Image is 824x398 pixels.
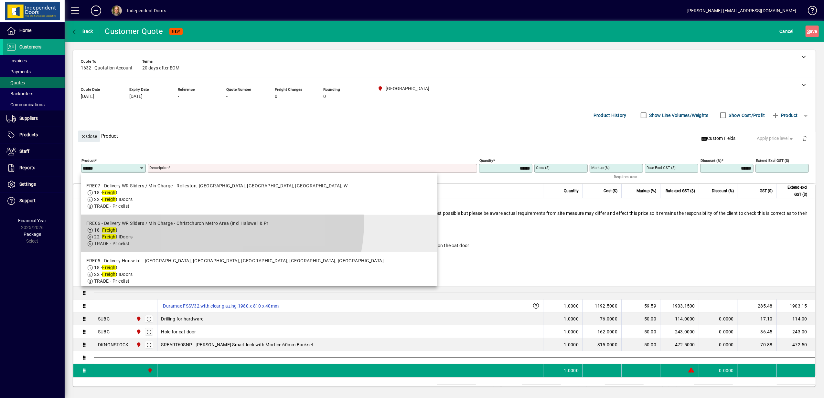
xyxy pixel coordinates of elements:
[94,190,117,195] span: 18 - t
[757,135,795,142] span: Apply price level
[3,23,65,39] a: Home
[398,385,437,393] td: Margin
[6,69,31,74] span: Payments
[621,312,660,325] td: 50.00
[323,94,326,99] span: 0
[94,265,117,270] span: 18 - t
[81,66,133,71] span: 1632 - Quotation Account
[19,182,36,187] span: Settings
[19,44,41,49] span: Customers
[566,385,605,393] td: Total Volume
[24,232,41,237] span: Package
[807,29,810,34] span: S
[648,112,709,119] label: Show Line Volumes/Weights
[94,241,129,246] span: TRADE - Pricelist
[102,197,116,202] em: Freigh
[6,102,45,107] span: Communications
[134,328,142,335] span: Christchurch
[172,29,180,34] span: NEW
[6,91,33,96] span: Backorders
[81,215,437,252] mat-option: FRE06 - Delivery WR Sliders / Min Charge - Christchurch Metro Area (Incl Halswell & Pr
[664,316,695,322] div: 114.0000
[564,303,579,309] span: 1.0000
[728,112,765,119] label: Show Cost/Profit
[803,1,816,22] a: Knowledge Base
[71,29,93,34] span: Back
[65,26,100,37] app-page-header-button: Back
[80,131,97,142] span: Close
[98,316,110,322] div: SUBC
[738,385,777,393] td: GST exclusive
[19,149,29,154] span: Staff
[102,227,116,233] em: Freigh
[98,329,110,335] div: SUBC
[78,131,100,142] button: Close
[19,165,35,170] span: Reports
[102,234,116,239] em: Freigh
[479,158,493,163] mat-label: Quantity
[129,94,143,99] span: [DATE]
[161,341,314,348] span: SREART60SNP - [PERSON_NAME] Smart lock with Mortice 60mm Backset
[86,5,106,16] button: Add
[98,341,129,348] div: DKNONSTOCK
[127,5,166,16] div: Independent Doors
[583,312,621,325] td: 76.0000
[481,385,522,393] td: Total Sell Price
[134,341,142,348] span: Christchurch
[699,133,738,144] button: Custom Fields
[712,187,734,194] span: Discount (%)
[777,385,816,393] td: 2732.65
[6,58,27,63] span: Invoices
[102,190,116,195] em: Freigh
[146,367,153,374] span: Christchurch
[699,338,738,351] td: 0.0000
[797,135,812,141] app-page-header-button: Delete
[564,329,579,335] span: 1.0000
[701,135,736,142] span: Custom Fields
[149,165,168,170] mat-label: Description
[86,183,348,189] div: FRE07 - Delivery WR Sliders / Min Charge - Rolleston, [GEOGRAPHIC_DATA], [GEOGRAPHIC_DATA], [GEOG...
[19,28,31,33] span: Home
[3,143,65,160] a: Staff
[3,176,65,193] a: Settings
[19,116,38,121] span: Suppliers
[776,312,815,325] td: 114.00
[106,5,127,16] button: Profile
[583,299,621,312] td: 1192.5000
[94,278,129,284] span: TRADE - Pricelist
[522,385,561,393] td: 2732.65
[178,94,179,99] span: -
[94,197,133,202] span: 22 - t IDoors
[649,385,694,393] td: Freight (excl GST)
[76,133,102,139] app-page-header-button: Close
[591,165,610,170] mat-label: Markup (%)
[81,177,437,215] mat-option: FRE07 - Delivery WR Sliders / Min Charge - Rolleston, Lincoln, Tai Tapu, Springston, W
[797,131,812,146] button: Delete
[3,160,65,176] a: Reports
[102,272,116,277] em: Freigh
[86,220,269,227] div: FRE06 - Delivery WR Sliders / Min Charge - Christchurch Metro Area (Incl Halswell & Pr
[564,187,579,194] span: Quantity
[637,187,656,194] span: Markup (%)
[564,367,579,374] span: 1.0000
[594,110,626,120] span: Product History
[3,88,65,99] a: Backorders
[781,184,807,198] span: Extend excl GST ($)
[738,325,776,338] td: 36.45
[81,94,94,99] span: [DATE]
[161,302,281,310] label: Duramax FSSV32 with clear glazing 1980 x 810 x 40mm
[275,94,277,99] span: 0
[778,26,796,37] button: Cancel
[738,312,776,325] td: 17.10
[687,5,797,16] div: [PERSON_NAME] [EMAIL_ADDRESS][DOMAIN_NAME]
[694,385,733,393] td: 0.00
[161,329,196,335] span: Hole for cat door
[94,234,133,239] span: 22 - t IDoors
[437,385,476,393] td: 36.12 %
[3,55,65,66] a: Invoices
[94,198,815,286] div: Thank you for the opportunity to provide an estimate for your door requirements. The below estima...
[776,299,815,312] td: 1903.15
[591,110,629,121] button: Product History
[3,77,65,88] a: Quotes
[807,26,817,37] span: ave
